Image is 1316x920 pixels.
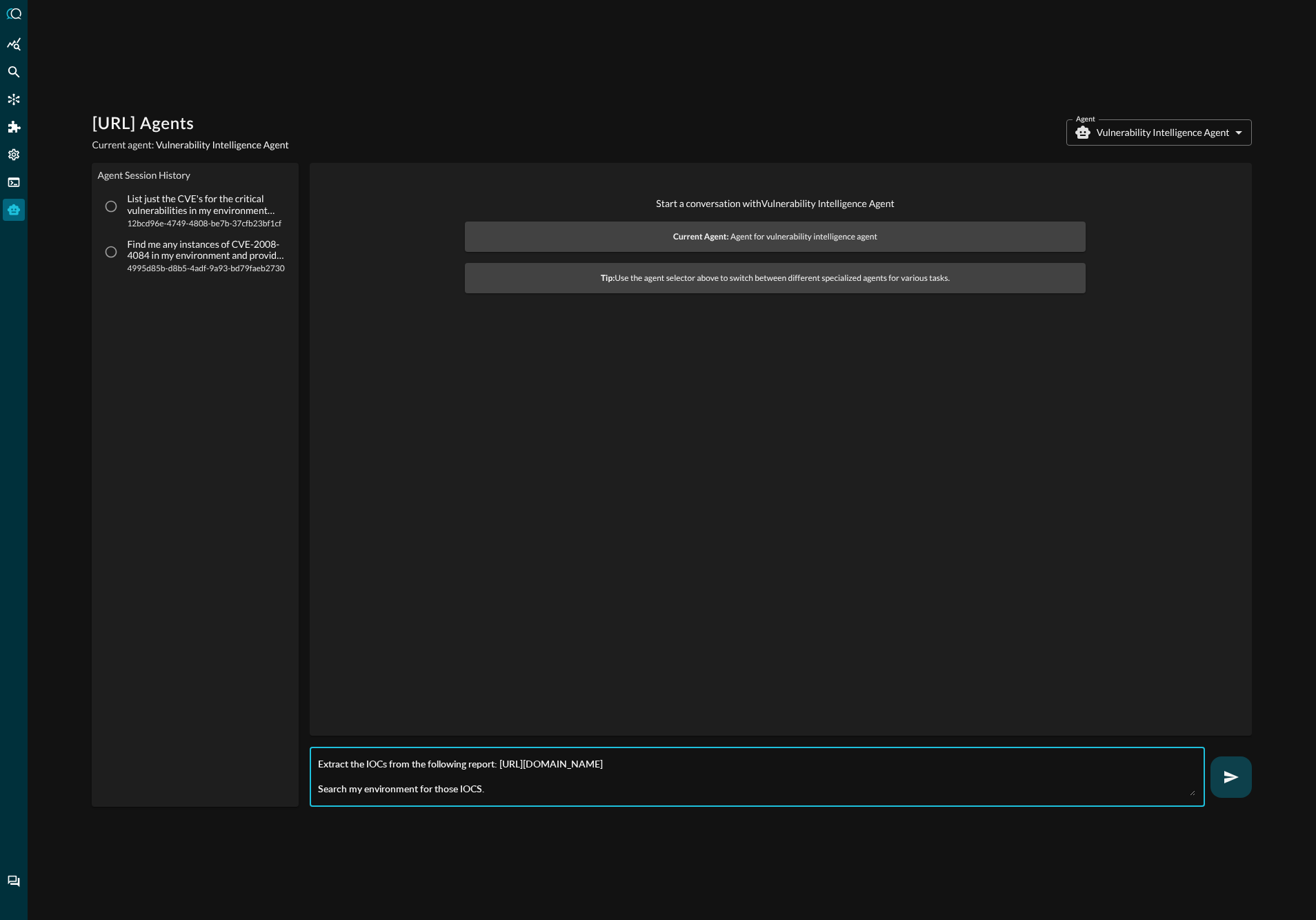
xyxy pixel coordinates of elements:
p: Current agent: [92,138,288,152]
legend: Agent Session History [97,168,190,182]
span: Agent for vulnerability intelligence agent [473,230,1077,244]
span: Vulnerability Intelligence Agent [156,139,289,150]
div: Query Agent [3,199,25,221]
div: Settings [3,144,25,166]
div: FSQL [3,171,25,193]
span: 12bcd96e-4749-4808-be7b-37cfb23bf1cf [127,217,286,231]
strong: Current Agent: [673,231,729,242]
p: Vulnerability Intelligence Agent [1097,126,1230,139]
div: Addons [3,116,26,138]
p: Find me any instances of CVE-2008-4084 in my environment and provide me recommended remediation. [127,239,286,262]
div: Summary Insights [3,33,25,55]
label: Agent [1076,113,1095,126]
h1: [URL] Agents [92,113,288,135]
div: Connectors [3,88,25,110]
span: Use the agent selector above to switch between different specialized agents for various tasks. [473,271,1077,285]
div: Federated Search [3,61,25,83]
p: Start a conversation with Vulnerability Intelligence Agent [465,196,1086,211]
span: 4995d85b-d8b5-4adf-9a93-bd79faeb2730 [127,262,286,275]
textarea: Extract the IOCs from the following report: [URL][DOMAIN_NAME] Search my environment for those IOCS. [318,758,1195,796]
div: Chat [3,870,25,892]
strong: Tip: [601,273,615,283]
p: List just the CVE's for the critical vulnerabilities in my environment discovered in the last 24 ... [127,193,286,217]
